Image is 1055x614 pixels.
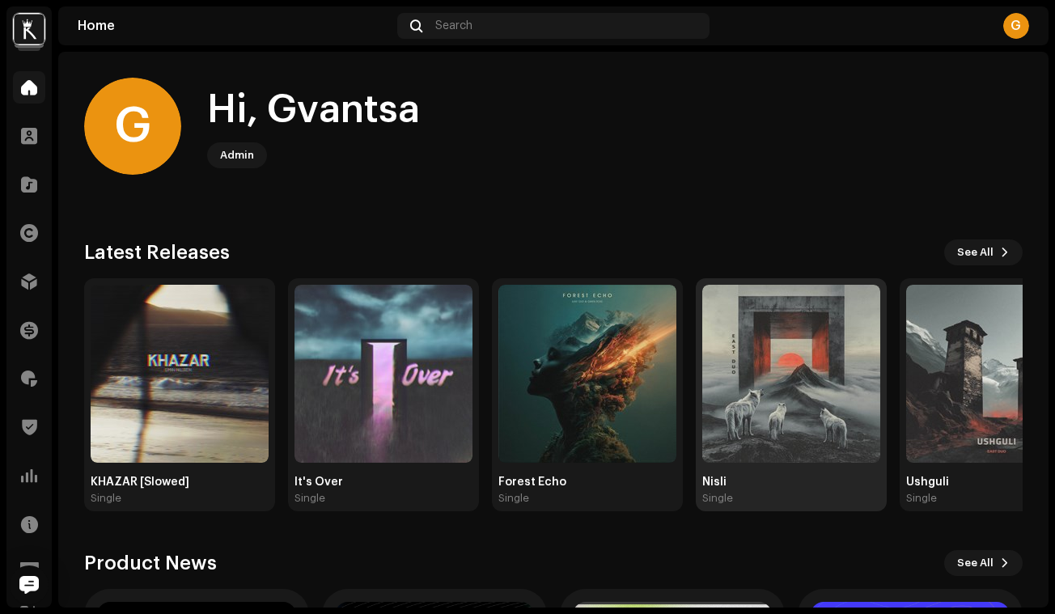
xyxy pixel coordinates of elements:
div: G [1003,13,1029,39]
span: Search [435,19,472,32]
button: See All [944,550,1023,576]
h3: Latest Releases [84,239,230,265]
span: See All [957,547,994,579]
div: Single [91,492,121,505]
img: 9411ba06-0883-4c12-85ed-3571cefd365f [294,285,472,463]
div: Single [294,492,325,505]
img: 1ea28496-abca-4d7a-bdc7-86e3f8c147f3 [702,285,880,463]
div: Hi, Gvantsa [207,84,420,136]
span: See All [957,236,994,269]
div: Admin [220,146,254,165]
div: Forest Echo [498,476,676,489]
div: Nisli [702,476,880,489]
button: See All [944,239,1023,265]
img: cceccee9-e606-4035-8ebc-40681c5ca725 [91,285,269,463]
img: 38804214-92dc-44cc-9406-b171dd1db15f [498,285,676,463]
h3: Product News [84,550,217,576]
div: G [84,78,181,175]
div: KHAZAR [Slowed] [91,476,269,489]
div: It's Over [294,476,472,489]
div: Open Intercom Messenger [10,565,49,604]
div: Single [702,492,733,505]
img: e9e70cf3-c49a-424f-98c5-fab0222053be [13,13,45,45]
div: Single [498,492,529,505]
div: Home [78,19,391,32]
div: Single [906,492,937,505]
